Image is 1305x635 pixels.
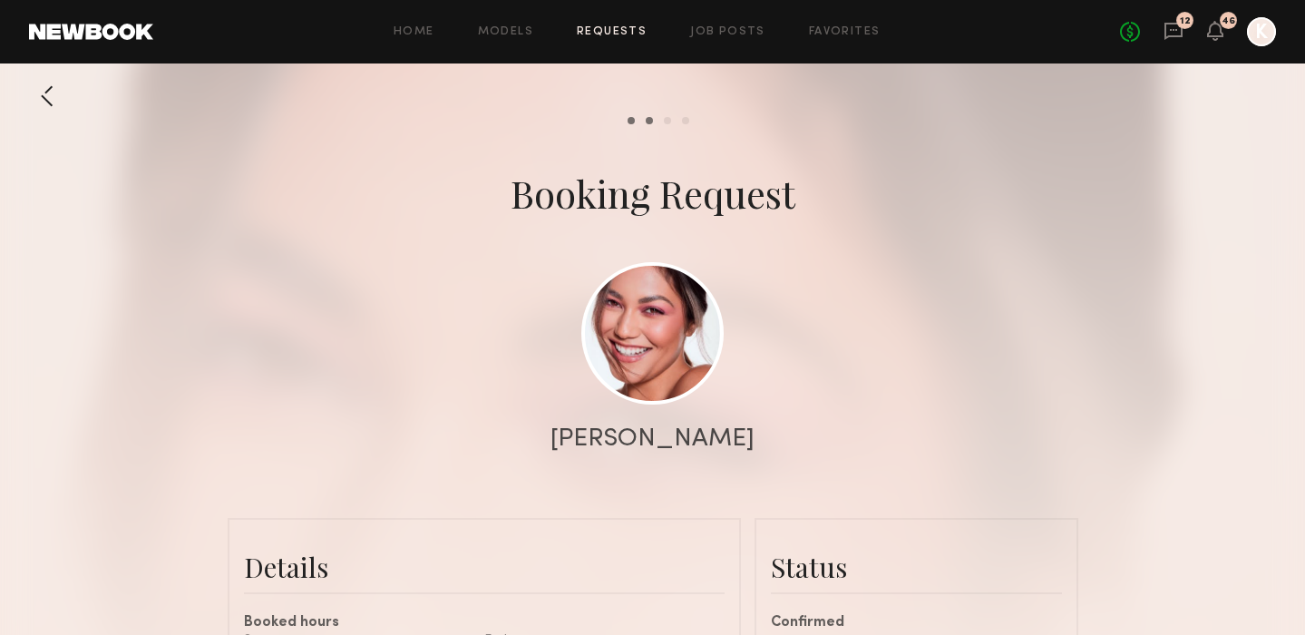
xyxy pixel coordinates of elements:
[550,426,755,452] div: [PERSON_NAME]
[394,26,434,38] a: Home
[1222,16,1235,26] div: 46
[511,168,795,219] div: Booking Request
[1164,21,1183,44] a: 12
[690,26,765,38] a: Job Posts
[1247,17,1276,46] a: K
[771,549,1062,585] div: Status
[478,26,533,38] a: Models
[1180,16,1191,26] div: 12
[771,616,1062,630] div: Confirmed
[244,549,725,585] div: Details
[809,26,881,38] a: Favorites
[244,616,725,630] div: Booked hours
[577,26,647,38] a: Requests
